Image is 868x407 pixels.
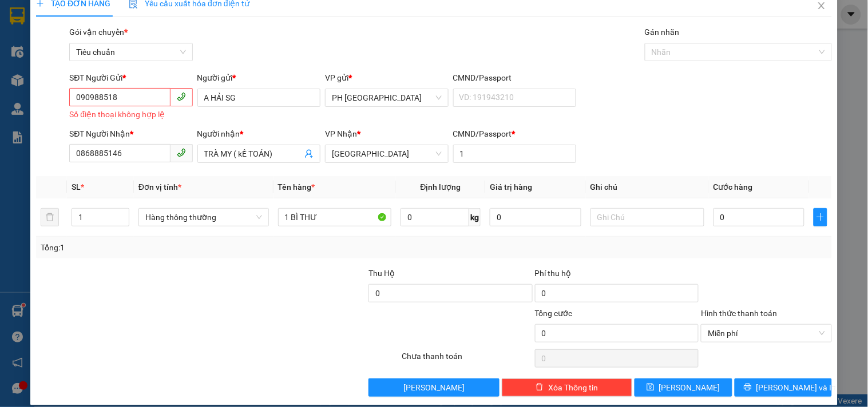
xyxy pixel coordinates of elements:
[69,71,192,84] div: SĐT Người Gửi
[138,182,181,191] span: Đơn vị tính
[41,208,59,226] button: delete
[645,27,680,37] label: Gán nhãn
[817,1,826,10] span: close
[134,10,161,22] span: Nhận:
[72,182,81,191] span: SL
[490,208,581,226] input: 0
[647,383,655,392] span: save
[69,108,192,121] div: Số điện thoại không hợp lệ
[814,208,827,226] button: plus
[69,127,192,140] div: SĐT Người Nhận
[548,381,598,394] span: Xóa Thông tin
[756,381,837,394] span: [PERSON_NAME] và In
[502,378,632,397] button: deleteXóa Thông tin
[403,381,465,394] span: [PERSON_NAME]
[714,182,753,191] span: Cước hàng
[536,383,544,392] span: delete
[197,71,320,84] div: Người gửi
[134,10,250,35] div: [GEOGRAPHIC_DATA]
[635,378,732,397] button: save[PERSON_NAME]
[368,378,499,397] button: [PERSON_NAME]
[701,309,777,318] label: Hình thức thanh toán
[278,208,392,226] input: VD: Bàn, Ghế
[177,148,186,157] span: phone
[145,209,262,226] span: Hàng thông thường
[453,71,576,84] div: CMND/Passport
[325,71,448,84] div: VP gửi
[134,65,250,79] div: 1
[134,35,250,49] div: [GEOGRAPHIC_DATA]
[10,37,126,51] div: [PERSON_NAME]
[744,383,752,392] span: printer
[332,145,441,162] span: Tuy Hòa
[401,350,533,370] div: Chưa thanh toán
[10,10,126,37] div: PH [GEOGRAPHIC_DATA]
[735,378,832,397] button: printer[PERSON_NAME] và In
[76,43,185,61] span: Tiêu chuẩn
[69,27,128,37] span: Gói vận chuyển
[368,269,395,278] span: Thu Hộ
[590,208,704,226] input: Ghi Chú
[708,325,825,342] span: Miễn phí
[304,149,314,158] span: user-add
[469,208,481,226] span: kg
[278,182,315,191] span: Tên hàng
[325,129,357,138] span: VP Nhận
[535,309,573,318] span: Tổng cước
[453,127,576,140] div: CMND/Passport
[177,92,186,101] span: phone
[10,51,126,67] div: 0903621256
[814,213,827,222] span: plus
[10,11,27,23] span: Gửi:
[197,127,320,140] div: Người nhận
[659,381,720,394] span: [PERSON_NAME]
[332,89,441,106] span: PH Sài Gòn
[490,182,532,191] span: Giá trị hàng
[421,182,461,191] span: Định lượng
[41,241,336,254] div: Tổng: 1
[134,49,250,65] div: 0982057759
[586,176,709,198] th: Ghi chú
[535,267,699,284] div: Phí thu hộ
